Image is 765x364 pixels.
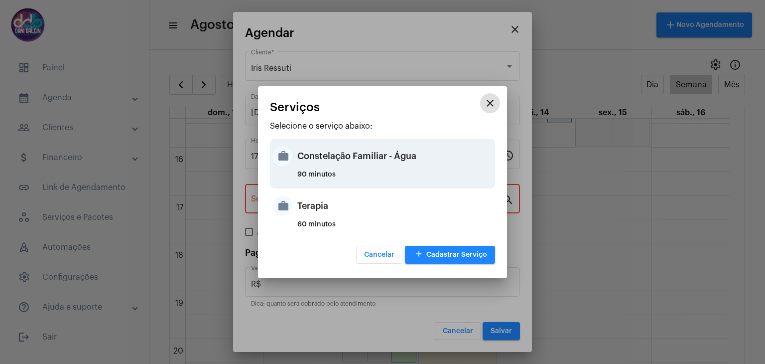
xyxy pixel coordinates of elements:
[413,248,425,261] mat-icon: add
[297,191,493,221] div: Terapia
[272,196,292,216] mat-icon: work
[364,251,394,258] span: Cancelar
[405,246,495,264] button: Cadastrar Serviço
[297,171,493,186] div: 90 minutos
[297,141,493,171] div: Constelação Familiar - Água
[297,221,493,236] div: 60 minutos
[484,97,496,109] mat-icon: close
[270,122,495,131] p: Selecione o serviço abaixo:
[413,251,487,258] span: Cadastrar Serviço
[356,246,402,264] button: Cancelar
[272,146,292,166] mat-icon: work
[270,101,320,114] span: Serviços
